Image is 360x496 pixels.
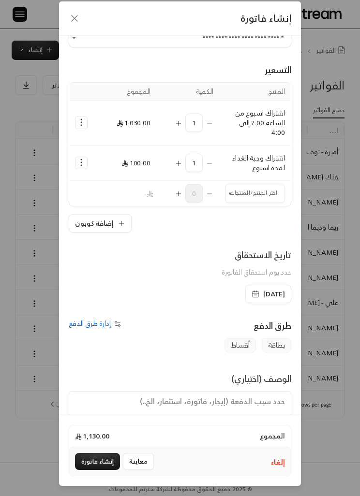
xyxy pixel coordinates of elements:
span: إنشاء فاتورة [240,10,291,27]
span: اشتراك اسبوع من الساعه 7:00 إلى 4:00 [235,107,285,138]
button: إضافة كوبون [69,214,132,233]
span: إدارة طرق الدفع [69,317,111,329]
th: الكمية [156,83,219,101]
table: Selected Products [69,82,291,206]
button: معاينة [123,453,154,470]
span: حدد يوم استحقاق الفاتورة [222,266,291,278]
span: طرق الدفع [254,318,291,333]
span: 1 [185,154,203,172]
span: 1,030.00 [117,117,150,129]
th: المجموع [93,83,156,101]
td: - [93,181,156,206]
button: Open [225,188,236,199]
button: Open [69,32,79,43]
th: المنتج [219,83,291,101]
div: التسعير [69,63,291,76]
span: بطاقة [262,338,291,352]
span: 1 [185,114,203,132]
span: أقساط [225,338,256,352]
span: اشتراك وجبة الغداء لمدة اسبوع [232,152,285,174]
span: الوصف (اختياري) [231,371,291,386]
span: 100.00 [121,157,150,169]
span: 0 [185,184,203,203]
div: تاريخ الاستحقاق [222,248,291,262]
span: المجموع [260,431,285,441]
span: [DATE] [263,289,285,299]
button: إلغاء [271,457,285,467]
button: إنشاء فاتورة [75,453,120,470]
span: 1,130.00 [75,431,109,441]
